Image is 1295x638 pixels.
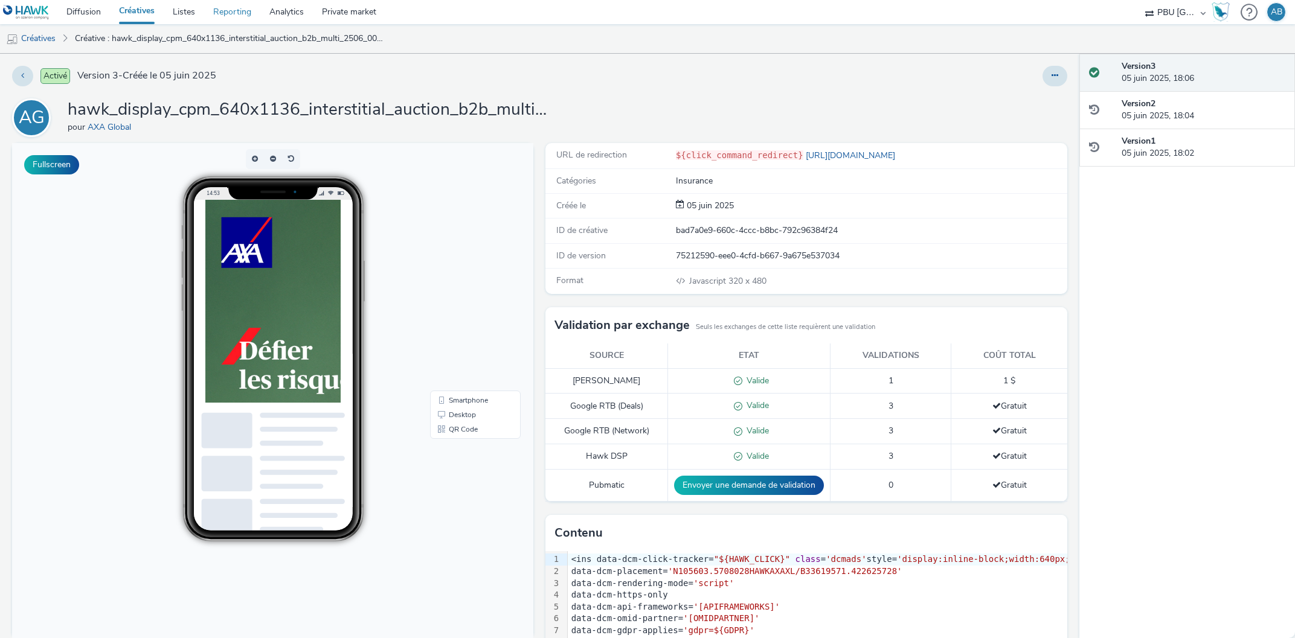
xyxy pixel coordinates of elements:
span: Format [556,275,583,286]
div: 5 [545,601,561,613]
span: ID de créative [556,225,608,236]
div: Création 05 juin 2025, 18:02 [684,200,734,212]
span: Version 3 - Créée le 05 juin 2025 [77,69,216,83]
div: 05 juin 2025, 18:04 [1122,98,1285,123]
strong: Version 3 [1122,60,1155,72]
span: '[APIFRAMEWORKS]' [693,602,780,611]
a: Hawk Academy [1212,2,1235,22]
li: Desktop [420,264,506,279]
span: 320 x 480 [688,275,766,287]
div: AB [1271,3,1282,21]
div: bad7a0e9-660c-4ccc-b8bc-792c96384f24 [676,225,1066,237]
th: Etat [668,343,831,368]
span: Gratuit [992,450,1027,462]
span: 3 [889,425,893,436]
img: mobile [6,33,18,45]
strong: Version 2 [1122,98,1155,109]
span: QR Code [437,282,466,290]
span: 14:53 [194,46,207,53]
strong: Version 1 [1122,135,1155,147]
img: undefined Logo [3,5,50,20]
li: Smartphone [420,250,506,264]
th: Source [545,343,668,368]
span: 'N105603.5708028HAWKAXAXL/B33619571.422625728' [668,566,902,576]
div: 05 juin 2025, 18:06 [1122,60,1285,85]
span: 'script' [693,578,734,588]
div: 6 [545,613,561,625]
th: Validations [831,343,951,368]
span: Javascript [689,275,728,287]
img: Hawk Academy [1212,2,1230,22]
span: Créée le [556,200,586,211]
small: Seuls les exchanges de cette liste requièrent une validation [696,322,875,332]
span: 1 $ [1003,375,1015,386]
td: Google RTB (Deals) [545,394,668,419]
td: Google RTB (Network) [545,419,668,444]
span: 1 [889,375,893,386]
a: Créative : hawk_display_cpm_640x1136_interstitial_auction_b2b_multi_2506_00m00s_mix_event_fr_awar... [69,24,393,53]
span: "${HAWK_CLICK}" [714,554,790,564]
th: Coût total [951,343,1067,368]
span: Catégories [556,175,596,187]
code: ${click_command_redirect} [676,150,803,160]
h1: hawk_display_cpm_640x1136_interstitial_auction_b2b_multi_2506_00m00s_mix_event_fr_awareness_stati... [68,98,551,121]
a: AXA Global [88,121,136,133]
h3: Contenu [554,524,603,542]
td: Hawk DSP [545,444,668,470]
span: URL de redirection [556,149,627,161]
button: Envoyer une demande de validation [674,476,824,495]
span: Valide [742,425,769,436]
td: Pubmatic [545,469,668,501]
span: 3 [889,400,893,412]
span: Activé [40,68,70,84]
button: Fullscreen [24,155,79,174]
span: class [795,554,821,564]
div: Insurance [676,175,1066,187]
span: 'display:inline-block;width:640px;height:1136px' [897,554,1142,564]
a: AG [12,112,56,123]
div: 2 [545,566,561,578]
span: Gratuit [992,425,1027,436]
span: 3 [889,450,893,462]
div: 4 [545,589,561,601]
span: 'dcmads' [826,554,866,564]
div: 1 [545,553,561,566]
li: QR Code [420,279,506,293]
div: AG [19,101,45,135]
span: pour [68,121,88,133]
span: '[OMIDPARTNER]' [683,613,759,623]
div: 3 [545,578,561,590]
span: 'gdpr=${GDPR}' [683,625,754,635]
span: Valide [742,450,769,462]
div: 75212590-eee0-4cfd-b667-9a675e537034 [676,250,1066,262]
span: Smartphone [437,254,476,261]
span: Gratuit [992,479,1027,491]
td: [PERSON_NAME] [545,368,668,394]
span: Desktop [437,268,464,275]
span: Valide [742,375,769,386]
span: 05 juin 2025 [684,200,734,211]
span: ID de version [556,250,606,261]
div: 05 juin 2025, 18:02 [1122,135,1285,160]
span: 0 [889,479,893,491]
div: 7 [545,625,561,637]
span: Gratuit [992,400,1027,412]
span: Valide [742,400,769,411]
h3: Validation par exchange [554,316,690,334]
a: [URL][DOMAIN_NAME] [803,150,900,161]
